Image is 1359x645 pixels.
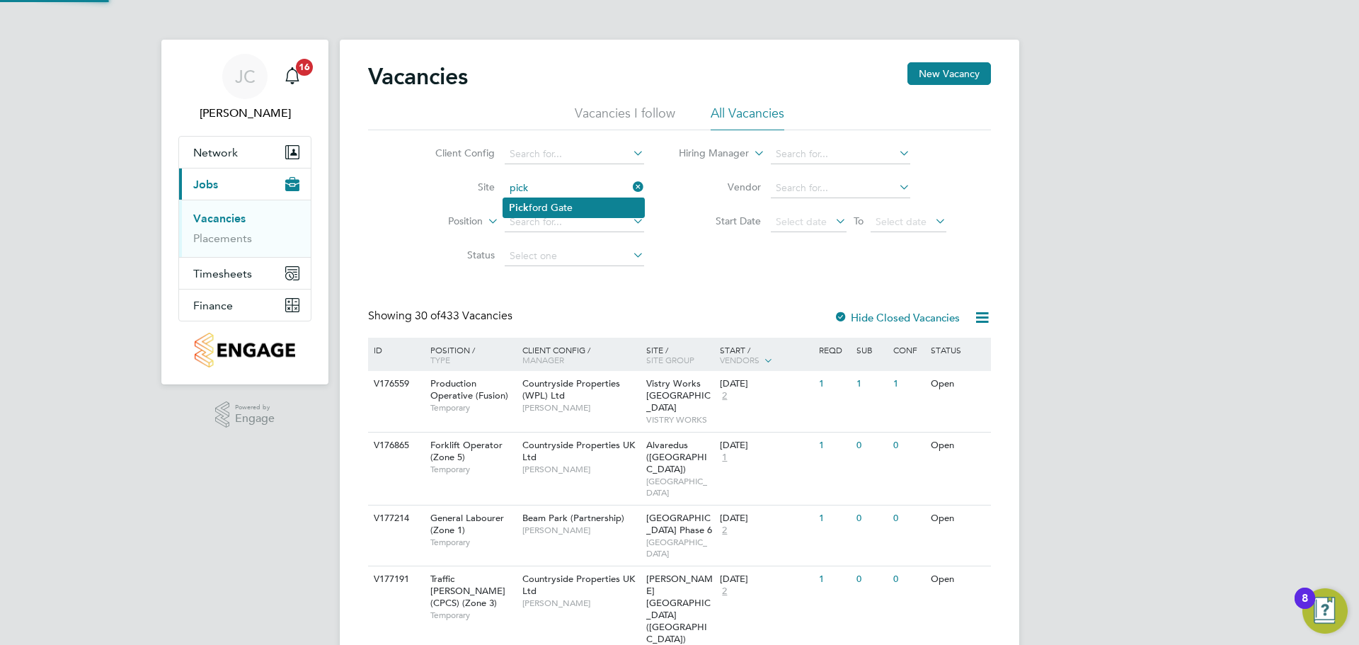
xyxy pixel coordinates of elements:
[522,573,635,597] span: Countryside Properties UK Ltd
[296,59,313,76] span: 16
[368,62,468,91] h2: Vacancies
[193,178,218,191] span: Jobs
[522,377,620,401] span: Countryside Properties (WPL) Ltd
[853,338,890,362] div: Sub
[667,147,749,161] label: Hiring Manager
[193,299,233,312] span: Finance
[646,573,713,644] span: [PERSON_NAME][GEOGRAPHIC_DATA] ([GEOGRAPHIC_DATA])
[161,40,328,384] nav: Main navigation
[522,512,624,524] span: Beam Park (Partnership)
[503,198,644,217] li: ford Gate
[509,202,529,214] b: Pick
[646,512,712,536] span: [GEOGRAPHIC_DATA] Phase 6
[1302,598,1308,617] div: 8
[179,137,311,168] button: Network
[890,433,927,459] div: 0
[853,371,890,397] div: 1
[720,440,812,452] div: [DATE]
[907,62,991,85] button: New Vacancy
[179,169,311,200] button: Jobs
[771,178,910,198] input: Search for...
[720,378,812,390] div: [DATE]
[522,439,635,463] span: Countryside Properties UK Ltd
[927,371,989,397] div: Open
[415,309,512,323] span: 433 Vacancies
[720,513,812,525] div: [DATE]
[522,598,639,609] span: [PERSON_NAME]
[519,338,643,372] div: Client Config /
[415,309,440,323] span: 30 of
[430,354,450,365] span: Type
[370,566,420,593] div: V177191
[370,506,420,532] div: V177214
[413,181,495,193] label: Site
[720,525,729,537] span: 2
[370,433,420,459] div: V176865
[890,338,927,362] div: Conf
[178,105,311,122] span: Jayne Cadman
[927,566,989,593] div: Open
[179,290,311,321] button: Finance
[420,338,519,372] div: Position /
[430,610,515,621] span: Temporary
[646,439,707,475] span: Alvaredus ([GEOGRAPHIC_DATA])
[646,354,694,365] span: Site Group
[679,181,761,193] label: Vendor
[430,573,505,609] span: Traffic [PERSON_NAME] (CPCS) (Zone 3)
[815,371,852,397] div: 1
[505,178,644,198] input: Search for...
[720,390,729,402] span: 2
[193,146,238,159] span: Network
[179,258,311,289] button: Timesheets
[522,354,564,365] span: Manager
[646,537,713,559] span: [GEOGRAPHIC_DATA]
[522,464,639,475] span: [PERSON_NAME]
[876,215,927,228] span: Select date
[853,566,890,593] div: 0
[815,506,852,532] div: 1
[646,414,713,426] span: VISTRY WORKS
[235,67,256,86] span: JC
[430,377,508,401] span: Production Operative (Fusion)
[193,267,252,280] span: Timesheets
[771,144,910,164] input: Search for...
[927,338,989,362] div: Status
[505,246,644,266] input: Select one
[716,338,815,373] div: Start /
[927,506,989,532] div: Open
[853,506,890,532] div: 0
[711,105,784,130] li: All Vacancies
[1302,588,1348,634] button: Open Resource Center, 8 new notifications
[430,464,515,475] span: Temporary
[890,506,927,532] div: 0
[815,433,852,459] div: 1
[430,439,503,463] span: Forklift Operator (Zone 5)
[430,402,515,413] span: Temporary
[849,212,868,230] span: To
[815,566,852,593] div: 1
[834,311,960,324] label: Hide Closed Vacancies
[430,537,515,548] span: Temporary
[720,452,729,464] span: 1
[679,215,761,227] label: Start Date
[235,413,275,425] span: Engage
[815,338,852,362] div: Reqd
[178,54,311,122] a: JC[PERSON_NAME]
[720,586,729,598] span: 2
[370,371,420,397] div: V176559
[522,525,639,536] span: [PERSON_NAME]
[430,512,504,536] span: General Labourer (Zone 1)
[195,333,294,367] img: countryside-properties-logo-retina.png
[522,402,639,413] span: [PERSON_NAME]
[776,215,827,228] span: Select date
[235,401,275,413] span: Powered by
[575,105,675,130] li: Vacancies I follow
[193,232,252,245] a: Placements
[643,338,717,372] div: Site /
[179,200,311,257] div: Jobs
[890,566,927,593] div: 0
[505,212,644,232] input: Search for...
[505,144,644,164] input: Search for...
[413,249,495,261] label: Status
[720,354,759,365] span: Vendors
